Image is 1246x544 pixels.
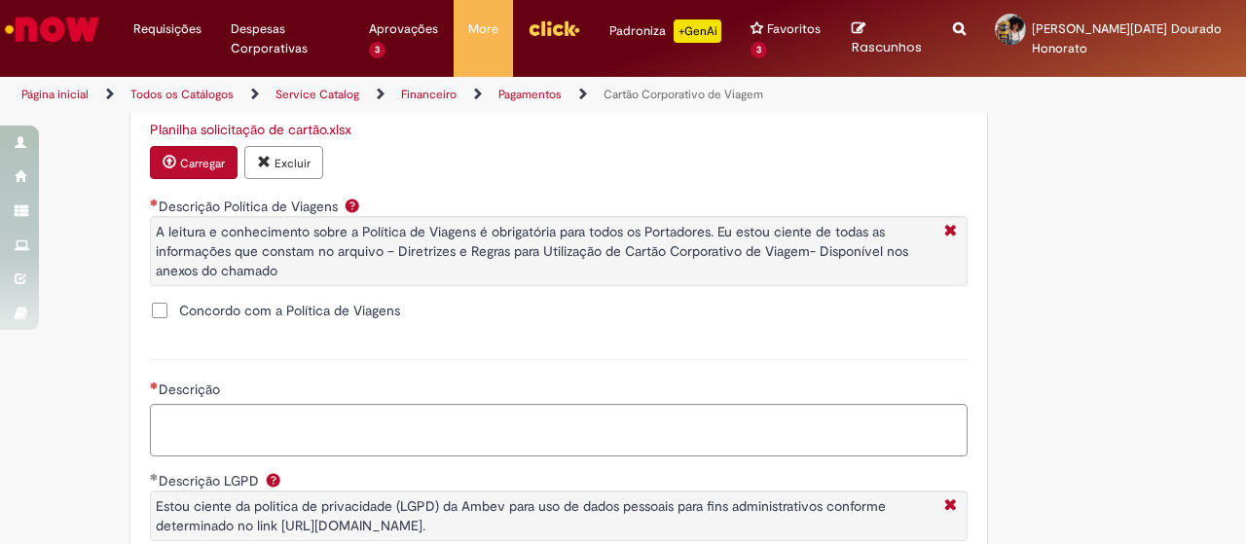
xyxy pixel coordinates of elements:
span: Aprovações [369,19,438,39]
a: Download de Planilha solicitação de cartão.xlsx [150,121,351,138]
img: ServiceNow [2,10,102,49]
a: Página inicial [21,87,89,102]
span: Concordo com a Política de Viagens [179,301,400,320]
a: Cartão Corporativo de Viagem [604,87,763,102]
span: [PERSON_NAME][DATE] Dourado Honorato [1032,20,1222,56]
button: Excluir anexo Planilha solicitação de cartão.xlsx [244,146,323,179]
span: 3 [369,42,385,58]
span: Requisições [133,19,202,39]
span: Necessários [150,381,159,389]
span: Obrigatório Preenchido [150,473,159,481]
span: 3 [751,42,767,58]
span: Descrição Política de Viagens [159,198,342,215]
span: Despesas Corporativas [231,19,340,58]
img: click_logo_yellow_360x200.png [528,14,580,43]
button: Carregar anexo de Planilha Solicitação de Cartão Required [150,146,238,179]
ul: Trilhas de página [15,77,816,113]
small: Excluir [275,156,311,171]
span: A leitura e conhecimento sobre a Política de Viagens é obrigatória para todos os Portadores. Eu e... [156,223,908,279]
span: Ajuda para Descrição Política de Viagens [341,198,364,213]
span: Descrição [159,381,224,398]
a: Rascunhos [852,20,925,56]
textarea: Descrição [150,404,968,455]
i: Fechar Mais Informações Por question_descricao_politica_viagens [939,222,962,242]
span: Rascunhos [852,38,922,56]
span: Estou ciente da politica de privacidade (LGPD) da Ambev para uso de dados pessoais para fins admi... [156,497,886,534]
p: +GenAi [674,19,721,43]
span: Obrigatório [150,199,159,206]
span: Ajuda para Descrição LGPD [262,472,285,488]
a: Service Catalog [275,87,359,102]
span: Favoritos [767,19,821,39]
a: Todos os Catálogos [130,87,234,102]
span: More [468,19,498,39]
span: Somente leitura - Planilha Solicitação de Cartão [159,96,344,114]
a: Financeiro [401,87,457,102]
span: Descrição LGPD [159,472,263,490]
a: Pagamentos [498,87,562,102]
small: Carregar [180,156,225,171]
i: Fechar Mais Informações Por question_descricao_lgpd [939,496,962,517]
div: Padroniza [609,19,721,43]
